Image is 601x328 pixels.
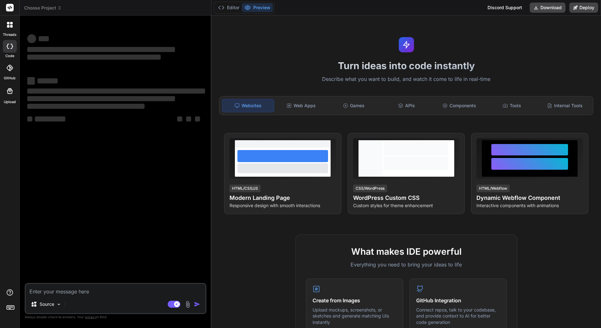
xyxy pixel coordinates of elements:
p: Responsive design with smooth interactions [229,202,336,209]
h2: What makes IDE powerful [306,245,507,258]
button: Deploy [569,3,598,13]
label: Upload [4,99,16,105]
h4: Modern Landing Page [229,194,336,202]
span: ‌ [27,96,175,101]
h4: Dynamic Webflow Component [476,194,583,202]
span: ‌ [186,116,191,121]
span: ‌ [27,34,36,43]
label: GitHub [4,75,16,81]
span: ‌ [27,104,145,109]
h4: WordPress Custom CSS [353,194,460,202]
button: Download [530,3,565,13]
span: ‌ [27,89,205,94]
img: attachment [184,301,191,308]
span: ‌ [39,36,49,41]
span: Choose Project [24,5,62,11]
div: Websites [222,99,274,112]
span: ‌ [27,47,175,52]
h4: Create from Images [313,297,397,304]
p: Describe what you want to build, and watch it come to life in real-time [215,75,597,83]
button: Editor [216,3,242,12]
div: Discord Support [484,3,526,13]
div: Components [434,99,485,112]
img: icon [194,301,200,307]
span: ‌ [177,116,182,121]
span: ‌ [27,55,161,60]
button: Preview [242,3,273,12]
h1: Turn ideas into code instantly [215,60,597,71]
div: CSS/WordPress [353,185,387,192]
span: privacy [85,315,96,319]
p: Source [40,301,54,307]
label: code [5,53,14,59]
span: ‌ [195,116,200,121]
div: APIs [381,99,432,112]
span: ‌ [27,116,32,121]
div: HTML/Webflow [476,185,510,192]
div: Tools [486,99,538,112]
h4: GitHub Integration [416,297,500,304]
label: threads [3,32,16,37]
img: Pick Models [56,302,61,307]
p: Upload mockups, screenshots, or sketches and generate matching UIs instantly [313,307,397,325]
span: ‌ [27,77,35,85]
p: Everything you need to bring your ideas to life [306,261,507,268]
span: ‌ [35,116,65,121]
div: Internal Tools [539,99,591,112]
p: Interactive components with animations [476,202,583,209]
p: Custom styles for theme enhancement [353,202,460,209]
div: Web Apps [275,99,327,112]
p: Always double-check its answers. Your in Bind [25,314,206,320]
p: Connect repos, talk to your codebase, and provide context to AI for better code generation [416,307,500,325]
div: HTML/CSS/JS [229,185,261,192]
span: ‌ [37,78,58,83]
div: Games [328,99,379,112]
